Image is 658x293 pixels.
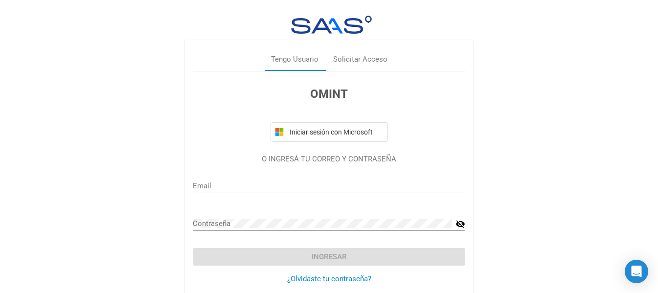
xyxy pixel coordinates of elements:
[287,274,371,283] a: ¿Olvidaste tu contraseña?
[312,252,347,261] span: Ingresar
[193,154,465,165] p: O INGRESÁ TU CORREO Y CONTRASEÑA
[288,128,384,136] span: Iniciar sesión con Microsoft
[333,54,387,65] div: Solicitar Acceso
[193,85,465,103] h3: OMINT
[193,248,465,266] button: Ingresar
[455,218,465,230] mat-icon: visibility_off
[271,122,388,142] button: Iniciar sesión con Microsoft
[271,54,318,65] div: Tengo Usuario
[625,260,648,283] div: Open Intercom Messenger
